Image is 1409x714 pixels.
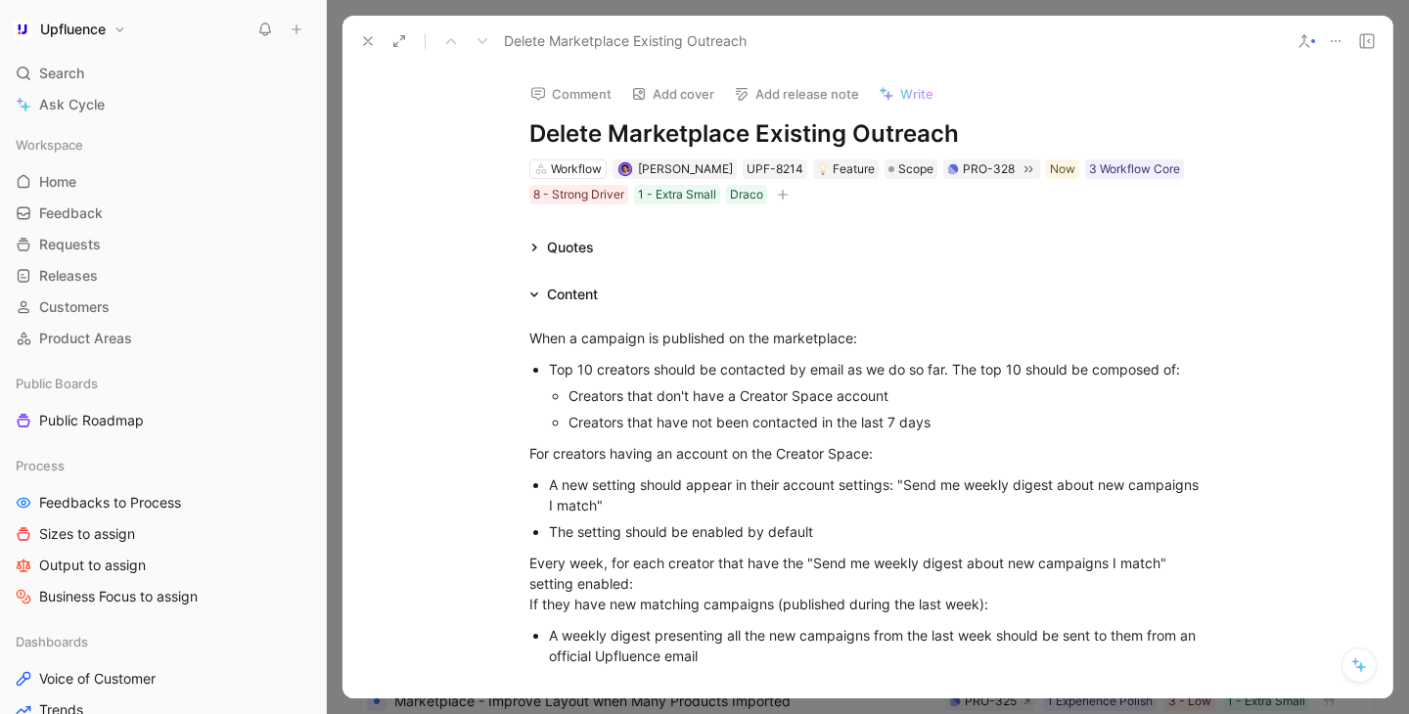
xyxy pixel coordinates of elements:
span: Output to assign [39,556,146,575]
img: 💡 [817,163,829,175]
div: Public Boards [8,369,318,398]
span: Dashboards [16,632,88,651]
img: avatar [620,163,631,174]
div: Search [8,59,318,88]
a: Business Focus to assign [8,582,318,611]
a: Voice of Customer [8,664,318,693]
span: Ask Cycle [39,93,105,116]
div: 8 - Strong Driver [533,185,624,204]
img: Upfluence [13,20,32,39]
span: Write [900,85,933,103]
a: Output to assign [8,551,318,580]
a: Customers [8,292,318,322]
a: Ask Cycle [8,90,318,119]
button: UpfluenceUpfluence [8,16,131,43]
span: Feedbacks to Process [39,493,181,513]
span: Process [16,456,65,475]
span: Home [39,172,76,192]
a: Feedbacks to Process [8,488,318,517]
div: Workspace [8,130,318,159]
span: Scope [898,159,933,179]
span: Public Boards [16,374,98,393]
button: Add release note [725,80,868,108]
a: Home [8,167,318,197]
a: Sizes to assign [8,519,318,549]
button: Add cover [622,80,723,108]
div: Public BoardsPublic Roadmap [8,369,318,435]
button: Write [870,80,942,108]
div: For creators having an account on the Creator Space: [529,443,1206,464]
span: Workspace [16,135,83,155]
span: Customers [39,297,110,317]
h1: Delete Marketplace Existing Outreach [529,118,1206,150]
div: PRO-328 [963,159,1015,179]
div: Workflow [551,159,602,179]
div: Scope [885,159,937,179]
a: Feedback [8,199,318,228]
div: 1 - Extra Small [638,185,716,204]
span: Business Focus to assign [39,587,198,606]
div: Every week, for each creator that have the "Send me weekly digest about new campaigns I match" se... [529,553,1206,614]
div: Creators that don't have a Creator Space account [568,385,1206,406]
div: Content [547,283,598,306]
div: Draco [730,185,763,204]
span: Product Areas [39,329,132,348]
a: Product Areas [8,324,318,353]
a: Releases [8,261,318,290]
div: When a campaign is published on the marketplace: [529,328,1206,348]
span: Sizes to assign [39,524,135,544]
div: Feature [817,159,875,179]
div: 💡Feature [813,159,879,179]
span: Voice of Customer [39,669,156,689]
span: [PERSON_NAME] [638,161,733,176]
div: UPF-8214 [747,159,803,179]
div: Creators that have not been contacted in the last 7 days [568,412,1206,432]
div: A weekly digest presenting all the new campaigns from the last week should be sent to them from a... [549,625,1206,666]
span: Feedback [39,203,103,223]
div: Dashboards [8,627,318,656]
div: Quotes [522,236,602,259]
a: Requests [8,230,318,259]
h1: Upfluence [40,21,106,38]
span: Releases [39,266,98,286]
span: Requests [39,235,101,254]
div: Quotes [547,236,594,259]
div: Content [522,283,606,306]
span: Search [39,62,84,85]
div: Top 10 creators should be contacted by email as we do so far. The top 10 should be composed of: [549,359,1206,379]
a: Public Roadmap [8,406,318,435]
div: The setting should be enabled by default [549,521,1206,542]
div: Process [8,451,318,480]
div: 3 Workflow Core [1089,159,1180,179]
div: Now [1050,159,1075,179]
span: Public Roadmap [39,411,144,430]
div: A new setting should appear in their account settings: "Send me weekly digest about new campaigns... [549,474,1206,515]
span: Delete Marketplace Existing Outreach [504,29,747,53]
button: Comment [522,80,620,108]
div: ProcessFeedbacks to ProcessSizes to assignOutput to assignBusiness Focus to assign [8,451,318,611]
